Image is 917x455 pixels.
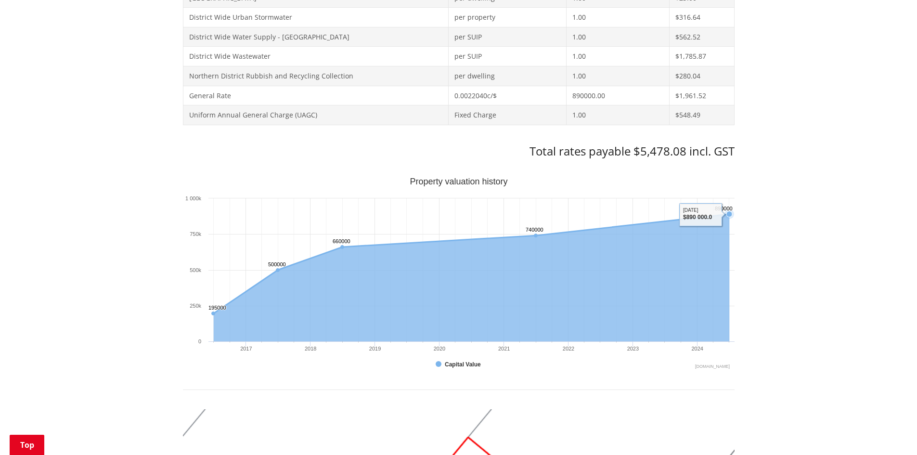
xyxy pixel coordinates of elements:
[208,305,226,311] text: 195000
[567,47,670,66] td: 1.00
[268,261,286,267] text: 500000
[190,303,201,309] text: 250k
[448,105,567,125] td: Fixed Charge
[567,86,670,105] td: 890000.00
[304,346,316,351] text: 2018
[276,268,280,272] path: Friday, Jun 30, 12:00, 500,000. Capital Value.
[448,86,567,105] td: 0.0022040c/$
[627,346,638,351] text: 2023
[670,27,734,47] td: $562.52
[183,66,448,86] td: Northern District Rubbish and Recycling Collection
[333,238,350,244] text: 660000
[183,47,448,66] td: District Wide Wastewater
[211,312,215,315] path: Thursday, Jun 30, 12:00, 195,000. Capital Value.
[562,346,574,351] text: 2022
[183,105,448,125] td: Uniform Annual General Charge (UAGC)
[198,338,201,344] text: 0
[183,144,735,158] h3: Total rates payable $5,478.08 incl. GST
[183,27,448,47] td: District Wide Water Supply - [GEOGRAPHIC_DATA]
[695,364,729,369] text: Chart credits: Highcharts.com
[183,178,735,370] svg: Interactive chart
[715,206,733,211] text: 890000
[190,267,201,273] text: 500k
[567,66,670,86] td: 1.00
[526,227,543,233] text: 740000
[369,346,380,351] text: 2019
[498,346,509,351] text: 2021
[726,211,732,217] path: Sunday, Jun 30, 12:00, 890,000. Capital Value.
[448,66,567,86] td: per dwelling
[183,8,448,27] td: District Wide Urban Stormwater
[340,245,344,248] path: Saturday, Jun 30, 12:00, 660,000. Capital Value.
[448,47,567,66] td: per SUIP
[436,360,482,369] button: Show Capital Value
[567,105,670,125] td: 1.00
[240,346,252,351] text: 2017
[183,86,448,105] td: General Rate
[670,66,734,86] td: $280.04
[190,231,201,237] text: 750k
[567,8,670,27] td: 1.00
[534,234,538,237] path: Wednesday, Jun 30, 12:00, 740,000. Capital Value.
[433,346,445,351] text: 2020
[691,346,703,351] text: 2024
[183,178,735,370] div: Property valuation history. Highcharts interactive chart.
[670,86,734,105] td: $1,961.52
[670,105,734,125] td: $548.49
[670,47,734,66] td: $1,785.87
[448,27,567,47] td: per SUIP
[185,195,201,201] text: 1 000k
[10,435,44,455] a: Top
[567,27,670,47] td: 1.00
[448,8,567,27] td: per property
[873,415,907,449] iframe: Messenger Launcher
[670,8,734,27] td: $316.64
[410,177,507,186] text: Property valuation history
